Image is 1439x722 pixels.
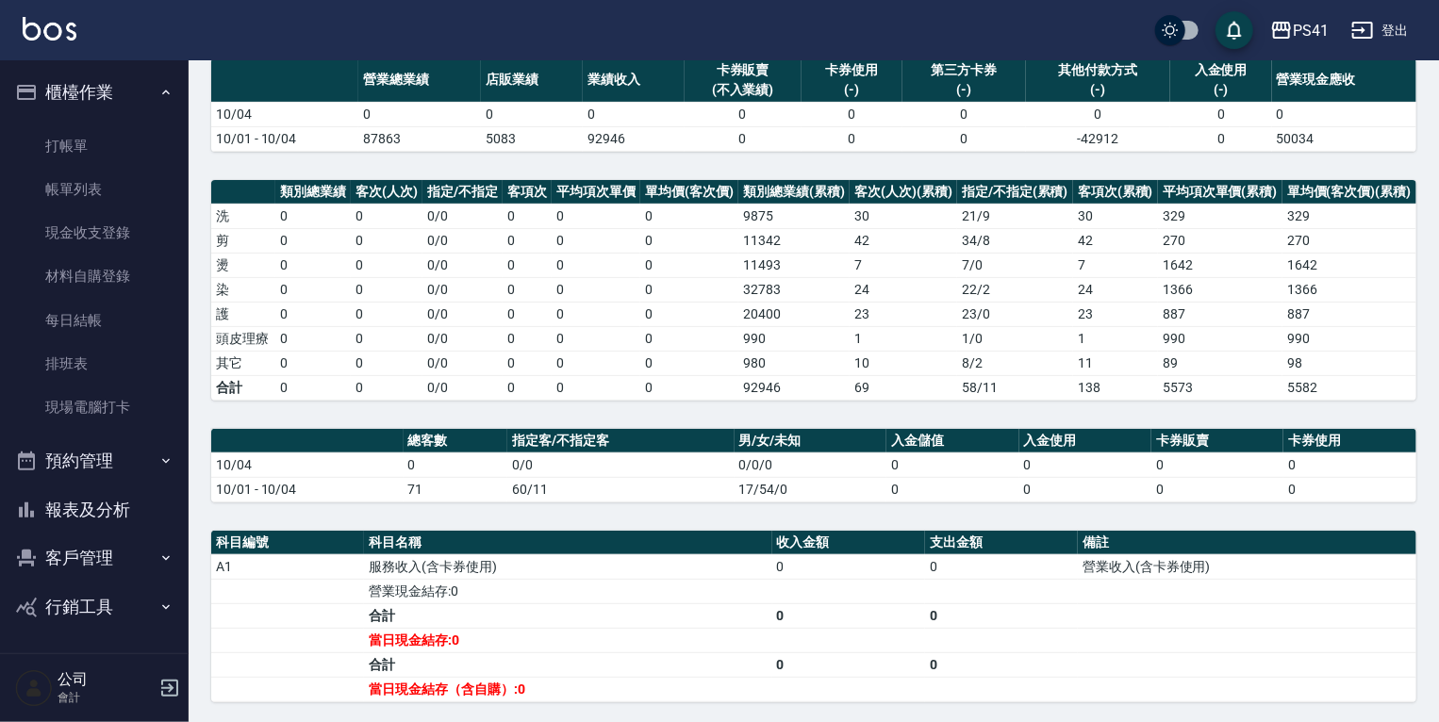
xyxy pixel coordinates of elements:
td: 0 [772,652,925,677]
th: 卡券販賣 [1151,429,1283,453]
div: 其他付款方式 [1031,60,1166,80]
td: 0 [1019,452,1151,477]
td: 50034 [1272,126,1416,151]
td: 0 [503,204,552,228]
td: 990 [738,326,850,351]
td: 0 [925,652,1078,677]
button: 客戶管理 [8,533,181,583]
td: 0 [902,126,1025,151]
td: -42912 [1026,126,1170,151]
a: 打帳單 [8,124,181,168]
div: (-) [1175,80,1267,100]
td: 合計 [211,375,275,400]
td: 0 / 0 [422,277,503,302]
td: 0 / 0 [422,253,503,277]
div: 卡券販賣 [689,60,797,80]
button: 行銷工具 [8,583,181,632]
th: 平均項次單價(累積) [1158,180,1282,205]
td: 23 [1073,302,1158,326]
td: 0 [351,375,422,400]
th: 客次(人次)(累積) [850,180,957,205]
td: 1 [1073,326,1158,351]
th: 單均價(客次價) [640,180,738,205]
div: (不入業績) [689,80,797,100]
td: 0 [552,375,640,400]
td: 17/54/0 [735,477,887,501]
td: 9875 [738,204,850,228]
td: 0 [552,351,640,375]
td: 0 [1283,477,1416,501]
td: 0 [1170,102,1272,126]
td: 0 [358,102,481,126]
td: 0 [552,326,640,351]
td: 0 [902,102,1025,126]
td: 0 [275,228,351,253]
th: 指定/不指定 [422,180,503,205]
div: PS41 [1293,19,1329,42]
td: 0 [275,375,351,400]
td: 10/04 [211,452,404,477]
td: 990 [1282,326,1416,351]
td: 0 [275,204,351,228]
td: 0 [351,228,422,253]
table: a dense table [211,429,1416,502]
td: 69 [850,375,957,400]
th: 店販業績 [481,58,583,103]
td: 71 [404,477,508,501]
td: 0 [351,277,422,302]
td: 0 [275,253,351,277]
td: 0 [802,102,903,126]
td: 24 [850,277,957,302]
th: 客次(人次) [351,180,422,205]
td: 1 / 0 [957,326,1073,351]
td: 0 [503,228,552,253]
p: 會計 [58,689,154,706]
td: 1642 [1158,253,1282,277]
td: 0 [772,603,925,628]
th: 營業總業績 [358,58,481,103]
td: 0 [503,375,552,400]
td: 7 / 0 [957,253,1073,277]
td: 30 [850,204,957,228]
h5: 公司 [58,670,154,689]
td: 0 / 0 [422,228,503,253]
td: 887 [1282,302,1416,326]
td: 23 [850,302,957,326]
td: 887 [1158,302,1282,326]
td: 當日現金結存（含自購）:0 [364,677,771,701]
td: 32783 [738,277,850,302]
td: 護 [211,302,275,326]
a: 現金收支登錄 [8,211,181,254]
td: 58/11 [957,375,1073,400]
td: 0 [552,253,640,277]
td: 營業現金結存:0 [364,579,771,603]
td: 0 [640,326,738,351]
th: 收入金額 [772,531,925,555]
td: 990 [1158,326,1282,351]
td: 0 [1151,452,1283,477]
td: 92946 [583,126,685,151]
td: 0 [1019,477,1151,501]
td: 10/01 - 10/04 [211,477,404,501]
td: 0 [404,452,508,477]
a: 每日結帳 [8,299,181,342]
td: 0 [640,253,738,277]
td: 0/0 [422,375,503,400]
td: 24 [1073,277,1158,302]
td: 0 [1283,452,1416,477]
td: 0 / 0 [422,204,503,228]
td: 合計 [364,652,771,677]
th: 總客數 [404,429,508,453]
td: 0 [275,351,351,375]
td: 0 [552,277,640,302]
button: 櫃檯作業 [8,68,181,117]
td: 20400 [738,302,850,326]
td: 0 [503,277,552,302]
div: (-) [907,80,1020,100]
a: 現場電腦打卡 [8,386,181,429]
th: 入金使用 [1019,429,1151,453]
table: a dense table [211,58,1416,152]
td: 1642 [1282,253,1416,277]
td: 其它 [211,351,275,375]
td: 0 [503,326,552,351]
